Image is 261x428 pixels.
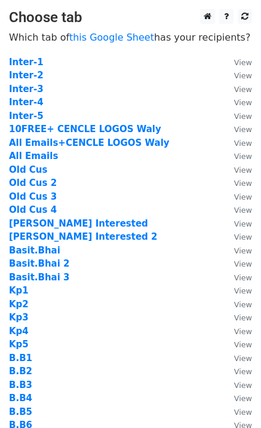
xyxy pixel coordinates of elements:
a: Inter-5 [9,111,44,121]
a: View [222,57,252,68]
a: All Emails [9,151,58,161]
small: View [234,112,252,121]
a: 10FREE+ CENCLE LOGOS Waly [9,124,161,134]
a: B.B3 [9,380,32,390]
a: [PERSON_NAME] Interested 2 [9,231,158,242]
a: Inter-4 [9,97,44,108]
a: View [222,299,252,310]
a: View [222,137,252,148]
a: View [222,285,252,296]
a: View [222,326,252,337]
small: View [234,139,252,148]
small: View [234,327,252,336]
a: B.B1 [9,353,32,363]
small: View [234,166,252,175]
a: Kp5 [9,339,29,350]
small: View [234,354,252,363]
a: View [222,151,252,161]
small: View [234,367,252,376]
a: Old Cus 3 [9,191,57,202]
a: View [222,164,252,175]
small: View [234,58,252,67]
a: Inter-2 [9,70,44,81]
a: Kp2 [9,299,29,310]
a: Inter-1 [9,57,44,68]
small: View [234,273,252,282]
a: Basit.Bhai 3 [9,272,70,283]
a: View [222,366,252,377]
a: View [222,111,252,121]
a: B.B5 [9,406,32,417]
a: View [222,245,252,256]
a: Kp3 [9,312,29,323]
a: View [222,84,252,94]
a: Basit.Bhai 2 [9,258,70,269]
small: View [234,286,252,295]
small: View [234,192,252,201]
a: View [222,97,252,108]
small: View [234,85,252,94]
a: View [222,178,252,188]
a: View [222,339,252,350]
a: Kp4 [9,326,29,337]
a: View [222,272,252,283]
a: B.B4 [9,393,32,403]
small: View [234,340,252,349]
a: Old Cus 2 [9,178,57,188]
a: View [222,258,252,269]
a: B.B2 [9,366,32,377]
strong: All Emails+CENCLE LOGOS Waly [9,137,170,148]
small: View [234,313,252,322]
small: View [234,152,252,161]
a: View [222,218,252,229]
a: View [222,191,252,202]
small: View [234,71,252,80]
a: View [222,231,252,242]
a: View [222,353,252,363]
a: Old Cus [9,164,47,175]
small: View [234,246,252,255]
strong: [PERSON_NAME] Interested [9,218,148,229]
iframe: Chat Widget [201,371,261,428]
a: View [222,124,252,134]
a: View [222,204,252,215]
a: View [222,70,252,81]
a: View [222,312,252,323]
a: Inter-3 [9,84,44,94]
a: Old Cus 4 [9,204,57,215]
small: View [234,125,252,134]
a: this Google Sheet [69,32,154,43]
small: View [234,259,252,268]
a: Kp1 [9,285,29,296]
small: View [234,219,252,228]
small: View [234,98,252,107]
small: View [234,179,252,188]
small: View [234,233,252,241]
a: Basit.Bhai [9,245,60,256]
